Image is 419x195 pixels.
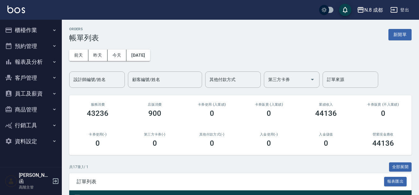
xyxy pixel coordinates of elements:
[210,139,214,148] h3: 0
[2,86,59,102] button: 員工及薪資
[384,177,407,186] button: 報表匯出
[77,179,384,185] span: 訂單列表
[362,132,404,136] h2: 營業現金應收
[2,22,59,38] button: 櫃檯作業
[191,132,233,136] h2: 其他付款方式(-)
[19,185,50,190] p: 高階主管
[2,38,59,54] button: 預約管理
[69,164,88,170] p: 共 17 筆, 1 / 1
[69,27,99,31] h2: ORDERS
[364,6,383,14] div: N.8 成都
[153,139,157,148] h3: 0
[248,132,290,136] h2: 入金使用(-)
[267,139,271,148] h3: 0
[388,31,412,37] a: 新開單
[126,50,150,61] button: [DATE]
[384,178,407,184] a: 報表匯出
[7,6,25,13] img: Logo
[2,70,59,86] button: 客戶管理
[148,109,161,118] h3: 900
[87,109,108,118] h3: 43236
[315,109,337,118] h3: 44136
[388,4,412,16] button: 登出
[134,132,176,136] h2: 第三方卡券(-)
[339,4,351,16] button: save
[69,50,88,61] button: 前天
[354,4,385,16] button: N.8 成都
[69,34,99,42] h3: 帳單列表
[324,139,328,148] h3: 0
[210,109,214,118] h3: 0
[381,109,385,118] h3: 0
[2,117,59,133] button: 行銷工具
[77,132,119,136] h2: 卡券使用(-)
[372,139,394,148] h3: 44136
[307,75,317,84] button: Open
[248,103,290,107] h2: 卡券販賣 (入業績)
[388,29,412,40] button: 新開單
[305,132,347,136] h2: 入金儲值
[2,133,59,149] button: 資料設定
[2,102,59,118] button: 商品管理
[108,50,127,61] button: 今天
[362,103,404,107] h2: 卡券販賣 (不入業績)
[2,54,59,70] button: 報表及分析
[134,103,176,107] h2: 店販消費
[19,172,50,185] h5: [PERSON_NAME]函
[267,109,271,118] h3: 0
[389,162,412,172] button: 全部展開
[191,103,233,107] h2: 卡券使用 (入業績)
[5,175,17,187] img: Person
[77,103,119,107] h3: 服務消費
[305,103,347,107] h2: 業績收入
[95,139,100,148] h3: 0
[88,50,108,61] button: 昨天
